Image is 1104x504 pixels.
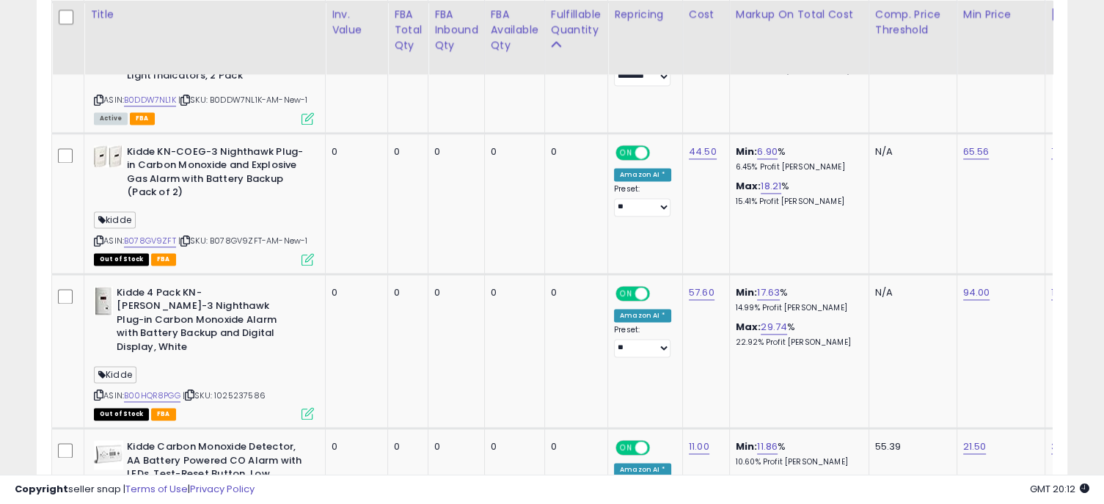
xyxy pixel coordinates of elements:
[875,440,946,453] div: 55.39
[648,442,671,454] span: OFF
[736,285,758,299] b: Min:
[151,408,176,420] span: FBA
[963,439,987,454] a: 21.50
[125,482,188,496] a: Terms of Use
[689,285,714,300] a: 57.60
[90,7,319,22] div: Title
[736,145,858,172] div: %
[178,235,307,246] span: | SKU: B078GV9ZFT-AM-New-1
[875,286,946,299] div: N/A
[117,286,295,358] b: Kidde 4 Pack KN-[PERSON_NAME]-3 Nighthawk Plug-in Carbon Monoxide Alarm with Battery Backup and D...
[736,303,858,313] p: 14.99% Profit [PERSON_NAME]
[332,440,376,453] div: 0
[94,366,136,383] span: Kidde
[94,440,123,470] img: 31hGsU7FgTL._SL40_.jpg
[648,287,671,299] span: OFF
[124,390,180,402] a: B00HQR8PGG
[394,440,417,453] div: 0
[394,286,417,299] div: 0
[491,286,533,299] div: 0
[736,197,858,207] p: 15.41% Profit [PERSON_NAME]
[190,482,255,496] a: Privacy Policy
[736,457,858,467] p: 10.60% Profit [PERSON_NAME]
[551,286,596,299] div: 0
[491,440,533,453] div: 0
[736,440,858,467] div: %
[183,390,266,401] span: | SKU: 1025237586
[94,145,123,167] img: 41PlKD99TOL._SL40_.jpg
[736,321,858,348] div: %
[617,442,635,454] span: ON
[124,94,176,106] a: B0DDW7NL1K
[736,320,761,334] b: Max:
[689,439,709,454] a: 11.00
[130,112,155,125] span: FBA
[127,440,305,498] b: Kidde Carbon Monoxide Detector, AA Battery Powered CO Alarm with LEDs, Test-Reset Button, Low Bat...
[614,168,671,181] div: Amazon AI *
[94,286,113,315] img: 41tOP3L1XaL._SL40_.jpg
[617,287,635,299] span: ON
[551,145,596,158] div: 0
[178,94,307,106] span: | SKU: B0DDW7NL1K-AM-New-1
[94,408,149,420] span: All listings that are currently out of stock and unavailable for purchase on Amazon
[332,145,376,158] div: 0
[761,320,787,335] a: 29.74
[736,180,858,207] div: %
[736,286,858,313] div: %
[1051,285,1078,300] a: 106.01
[332,286,376,299] div: 0
[94,286,314,418] div: ASIN:
[689,7,723,22] div: Cost
[963,7,1039,22] div: Min Price
[736,179,761,193] b: Max:
[94,253,149,266] span: All listings that are currently out of stock and unavailable for purchase on Amazon
[757,285,780,300] a: 17.63
[736,337,858,348] p: 22.92% Profit [PERSON_NAME]
[1051,145,1078,159] a: 74.00
[736,162,858,172] p: 6.45% Profit [PERSON_NAME]
[94,14,314,123] div: ASIN:
[434,145,473,158] div: 0
[963,145,990,159] a: 65.56
[757,439,778,454] a: 11.86
[434,440,473,453] div: 0
[736,439,758,453] b: Min:
[963,285,990,300] a: 94.00
[434,7,478,53] div: FBA inbound Qty
[761,179,781,194] a: 18.21
[15,482,68,496] strong: Copyright
[875,145,946,158] div: N/A
[94,211,136,228] span: kidde
[614,325,671,358] div: Preset:
[94,145,314,264] div: ASIN:
[551,7,602,37] div: Fulfillable Quantity
[614,309,671,322] div: Amazon AI *
[1051,439,1078,454] a: 39.99
[689,145,717,159] a: 44.50
[394,145,417,158] div: 0
[94,112,128,125] span: All listings currently available for purchase on Amazon
[332,7,381,37] div: Inv. value
[736,7,863,22] div: Markup on Total Cost
[394,7,422,53] div: FBA Total Qty
[151,253,176,266] span: FBA
[491,7,538,53] div: FBA Available Qty
[617,146,635,158] span: ON
[127,145,305,203] b: Kidde KN-COEG-3 Nighthawk Plug-in Carbon Monoxide and Explosive Gas Alarm with Battery Backup (Pa...
[1030,482,1089,496] span: 2025-09-9 20:12 GMT
[551,440,596,453] div: 0
[648,146,671,158] span: OFF
[614,7,676,22] div: Repricing
[434,286,473,299] div: 0
[491,145,533,158] div: 0
[875,7,951,37] div: Comp. Price Threshold
[124,235,176,247] a: B078GV9ZFT
[15,483,255,497] div: seller snap | |
[729,1,869,74] th: The percentage added to the cost of goods (COGS) that forms the calculator for Min & Max prices.
[614,184,671,217] div: Preset:
[757,145,778,159] a: 6.90
[736,145,758,158] b: Min:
